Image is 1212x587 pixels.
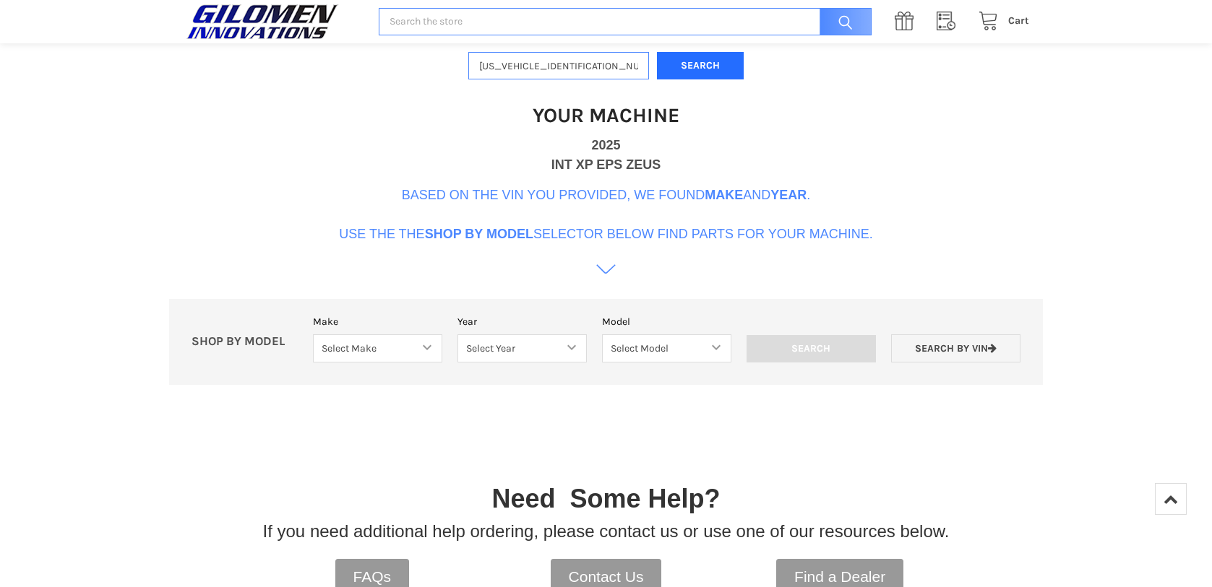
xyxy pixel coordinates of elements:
h1: Your Machine [533,103,679,128]
div: INT XP EPS ZEUS [551,155,661,175]
button: Search [657,52,744,80]
div: 2025 [591,136,620,155]
label: Model [602,314,731,329]
img: GILOMEN INNOVATIONS [183,4,342,40]
input: Search [812,8,872,36]
span: Cart [1008,14,1029,27]
label: Year [457,314,587,329]
a: Search by VIN [891,334,1020,362]
a: GILOMEN INNOVATIONS [183,4,364,40]
b: Make [705,188,743,202]
b: Shop By Model [425,227,533,241]
input: Search [747,335,876,362]
a: Cart [971,12,1029,30]
b: Year [770,188,807,202]
p: Based on the VIN you provided, we found and . Use the the selector below find parts for your mach... [339,186,873,244]
input: Search the store [379,8,871,36]
p: SHOP BY MODEL [184,334,306,349]
input: Enter VIN of your machine [468,52,649,80]
label: Make [313,314,442,329]
a: Top of Page [1155,483,1187,515]
p: Need Some Help? [491,479,720,518]
p: If you need additional help ordering, please contact us or use one of our resources below. [263,518,950,544]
